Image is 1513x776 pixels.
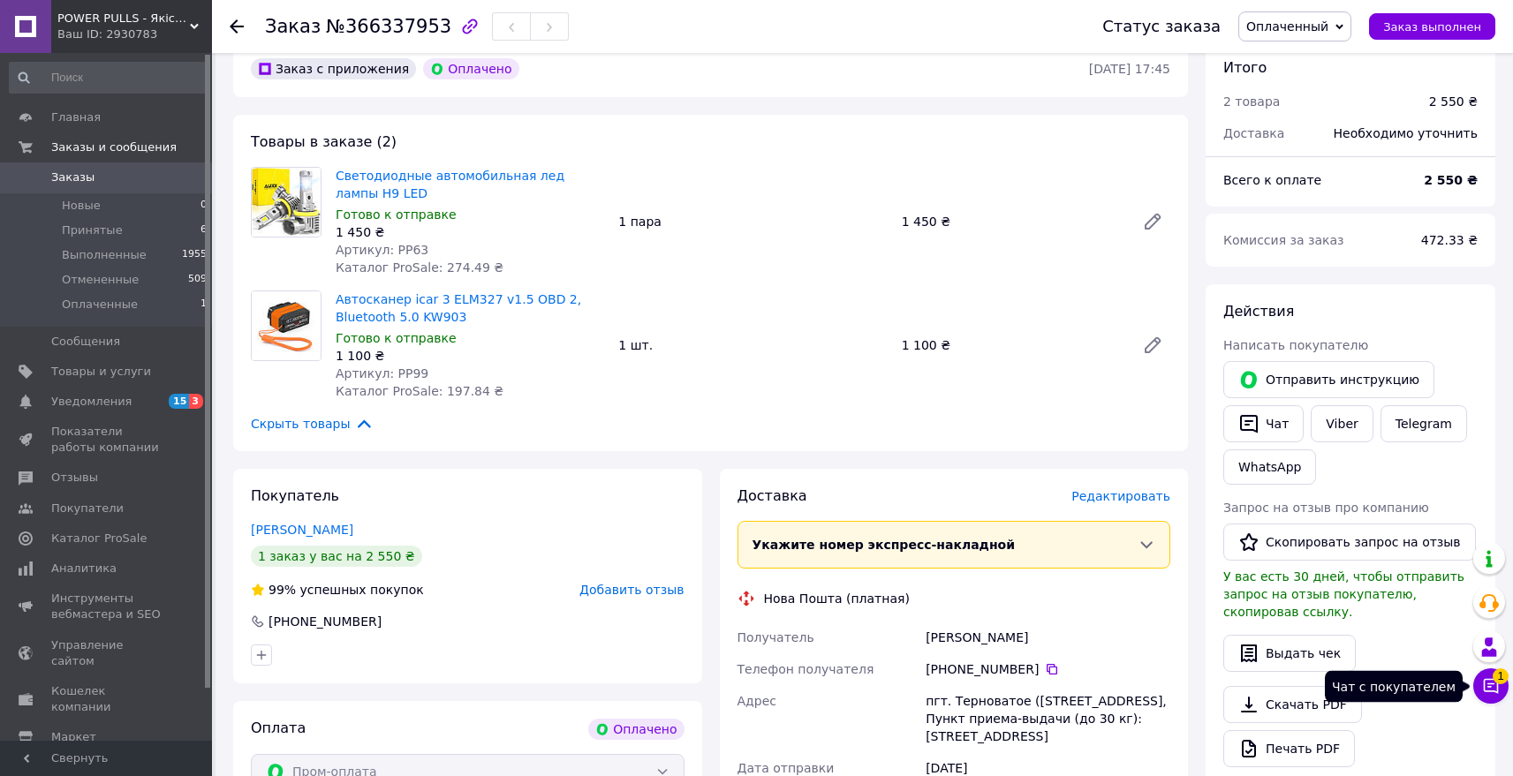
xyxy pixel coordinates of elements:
[57,26,212,42] div: Ваш ID: 2930783
[62,272,139,288] span: Отмененные
[188,272,207,288] span: 509
[267,613,383,630] div: [PHONE_NUMBER]
[1223,173,1321,187] span: Всего к оплате
[62,222,123,238] span: Принятые
[922,622,1174,653] div: [PERSON_NAME]
[251,523,353,537] a: [PERSON_NAME]
[1223,405,1304,442] button: Чат
[51,170,95,185] span: Заказы
[1246,19,1328,34] span: Оплаченный
[1223,361,1434,398] button: Отправить инструкцию
[336,243,428,257] span: Артикул: PP63
[336,260,503,275] span: Каталог ProSale: 274.49 ₴
[252,291,321,360] img: Автосканер icar 3 ELM327 v1.5 OBD 2, Bluetooth 5.0 KW903
[1223,730,1355,767] a: Печать PDF
[1223,303,1294,320] span: Действия
[895,333,1128,358] div: 1 100 ₴
[51,394,132,410] span: Уведомления
[62,198,101,214] span: Новые
[200,198,207,214] span: 0
[1102,18,1221,35] div: Статус заказа
[1323,114,1488,153] div: Необходимо уточнить
[62,297,138,313] span: Оплаченные
[1223,569,1464,619] span: У вас есть 30 дней, чтобы отправить запрос на отзыв покупателю, скопировав ссылку.
[336,331,457,345] span: Готово к отправке
[251,487,339,504] span: Покупатель
[57,11,190,26] span: POWER PULLS - Якісні та завжди доступні товари!
[251,58,416,79] div: Заказ с приложения
[336,169,564,200] a: Светодиодные автомобильная лед лампы H9 LED
[1135,328,1170,363] a: Редактировать
[336,292,581,324] a: Автосканер icar 3 ELM327 v1.5 OBD 2, Bluetooth 5.0 KW903
[1424,173,1478,187] b: 2 550 ₴
[252,168,321,237] img: Светодиодные автомобильная лед лампы H9 LED
[1089,62,1170,76] time: [DATE] 17:45
[738,761,835,775] span: Дата отправки
[336,366,428,380] span: Артикул: PP99
[51,470,98,486] span: Отзывы
[51,424,163,456] span: Показатели работы компании
[753,538,1016,552] span: Укажите номер экспресс-накладной
[760,590,914,607] div: Нова Пошта (платная)
[1473,668,1509,704] button: Чат с покупателем1
[336,207,457,222] span: Готово к отправке
[738,487,807,504] span: Доставка
[265,16,321,37] span: Заказ
[611,209,894,234] div: 1 пара
[251,546,422,567] div: 1 заказ у вас на 2 550 ₴
[1223,686,1362,723] a: Скачать PDF
[9,62,208,94] input: Поиск
[738,630,814,644] span: Получатель
[182,247,207,263] span: 1955
[1381,405,1467,442] a: Telegram
[1223,449,1316,485] a: WhatsApp
[895,209,1128,234] div: 1 450 ₴
[1071,489,1170,503] span: Редактировать
[922,685,1174,752] div: пгт. Терноватое ([STREET_ADDRESS], Пункт приема-выдачи (до 30 кг): [STREET_ADDRESS]
[611,333,894,358] div: 1 шт.
[1429,93,1478,110] div: 2 550 ₴
[1135,204,1170,239] a: Редактировать
[251,581,424,599] div: успешных покупок
[51,531,147,546] span: Каталог ProSale
[169,394,189,409] span: 15
[1223,126,1284,140] span: Доставка
[251,133,397,150] span: Товары в заказе (2)
[336,384,503,398] span: Каталог ProSale: 197.84 ₴
[1325,671,1463,703] div: Чат с покупателем
[1223,338,1368,352] span: Написать покупателю
[1311,405,1373,442] a: Viber
[1223,501,1429,515] span: Запрос на отзыв про компанию
[51,591,163,622] span: Инструменты вебмастера и SEO
[738,694,776,708] span: Адрес
[1383,20,1481,34] span: Заказ выполнен
[1223,94,1280,109] span: 2 товара
[423,58,518,79] div: Оплачено
[1493,667,1509,683] span: 1
[189,394,203,409] span: 3
[579,583,684,597] span: Добавить отзыв
[51,501,124,516] span: Покупатели
[336,223,604,241] div: 1 450 ₴
[51,364,151,380] span: Товары и услуги
[230,18,244,35] div: Вернуться назад
[336,347,604,365] div: 1 100 ₴
[1223,59,1267,76] span: Итого
[588,719,684,740] div: Оплачено
[738,662,874,676] span: Телефон получателя
[251,414,374,433] span: Скрыть товары
[51,729,96,745] span: Маркет
[51,139,177,155] span: Заказы и сообщения
[51,683,163,715] span: Кошелек компании
[326,16,451,37] span: №366337953
[926,660,1170,678] div: [PHONE_NUMBER]
[1223,635,1356,672] button: Выдать чек
[51,637,163,669] span: Управление сайтом
[62,247,147,263] span: Выполненные
[51,334,120,350] span: Сообщения
[51,561,117,576] span: Аналитика
[269,583,296,597] span: 99%
[1223,524,1476,561] button: Скопировать запрос на отзыв
[1369,13,1495,40] button: Заказ выполнен
[200,222,207,238] span: 6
